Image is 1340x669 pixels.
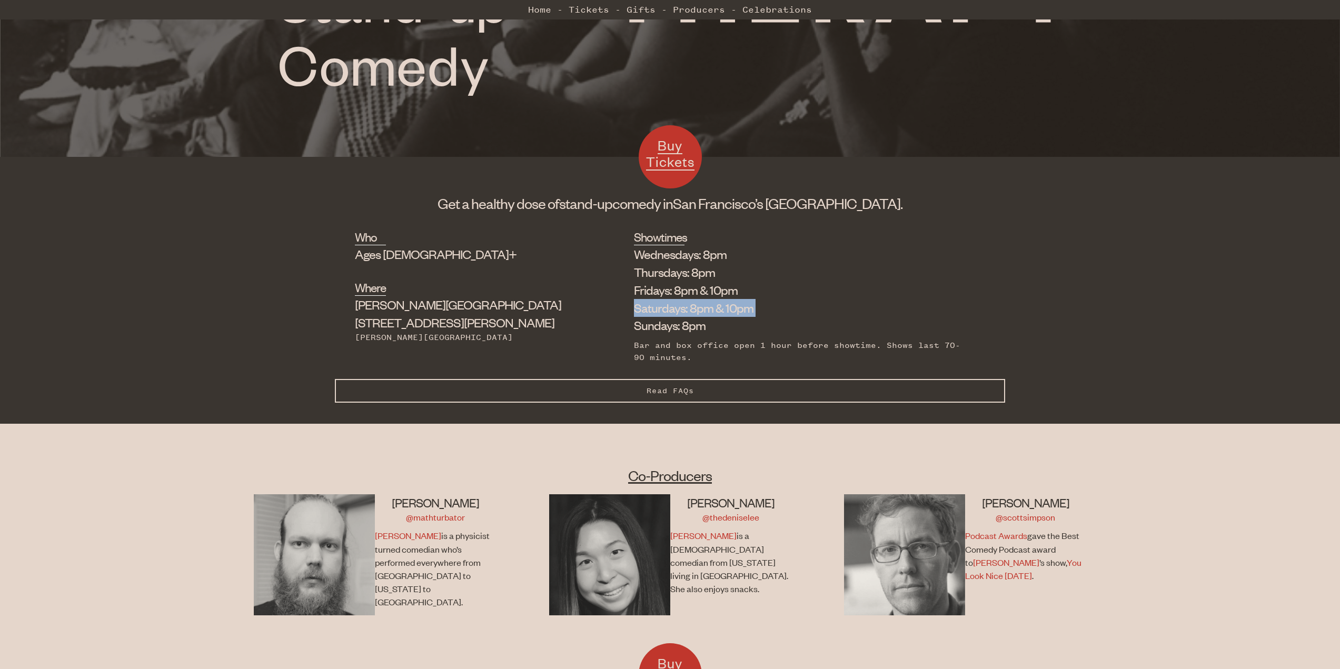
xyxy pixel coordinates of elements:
span: San Francisco’s [673,194,763,212]
span: [GEOGRAPHIC_DATA]. [765,194,902,212]
h2: Co-Producers [201,466,1139,485]
a: [PERSON_NAME] [375,530,441,541]
span: Buy Tickets [646,136,694,171]
img: Jon Allen [254,494,375,615]
h3: [PERSON_NAME] [965,494,1086,511]
div: Bar and box office open 1 hour before showtime. Shows last 70-90 minutes. [634,340,969,363]
li: Saturdays: 8pm & 10pm [634,299,969,317]
h2: Where [355,279,386,296]
h2: Who [355,228,386,245]
span: Read FAQs [647,386,694,395]
h1: Get a healthy dose of comedy in [335,194,1005,213]
div: Ages [DEMOGRAPHIC_DATA]+ [355,245,561,263]
p: is a physicist turned comedian who’s performed everywhere from [GEOGRAPHIC_DATA] to [US_STATE] to... [375,529,493,608]
h3: [PERSON_NAME] [670,494,791,511]
button: Read FAQs [335,379,1005,403]
a: [PERSON_NAME] [973,556,1039,568]
div: [PERSON_NAME][GEOGRAPHIC_DATA] [355,332,561,343]
li: Wednesdays: 8pm [634,245,969,263]
p: is a [DEMOGRAPHIC_DATA] comedian from [US_STATE] living in [GEOGRAPHIC_DATA]. She also enjoys sna... [670,529,789,595]
h2: Showtimes [634,228,684,245]
div: [STREET_ADDRESS][PERSON_NAME] [355,296,561,332]
span: stand-up [559,194,612,212]
a: You Look Nice [DATE] [965,556,1081,581]
h3: [PERSON_NAME] [375,494,496,511]
a: @scottsimpson [996,511,1055,523]
li: Sundays: 8pm [634,316,969,334]
img: Denise Lee [549,494,670,615]
p: gave the Best Comedy Podcast award to ’s show, . [965,529,1084,582]
a: Buy Tickets [639,125,702,188]
a: @thedeniselee [702,511,759,523]
img: Scott Simpson [844,494,965,615]
a: Podcast Awards [965,530,1027,541]
li: Fridays: 8pm & 10pm [634,281,969,299]
span: [PERSON_NAME][GEOGRAPHIC_DATA] [355,296,561,312]
li: Thursdays: 8pm [634,263,969,281]
a: @mathturbator [406,511,465,523]
a: [PERSON_NAME] [670,530,737,541]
